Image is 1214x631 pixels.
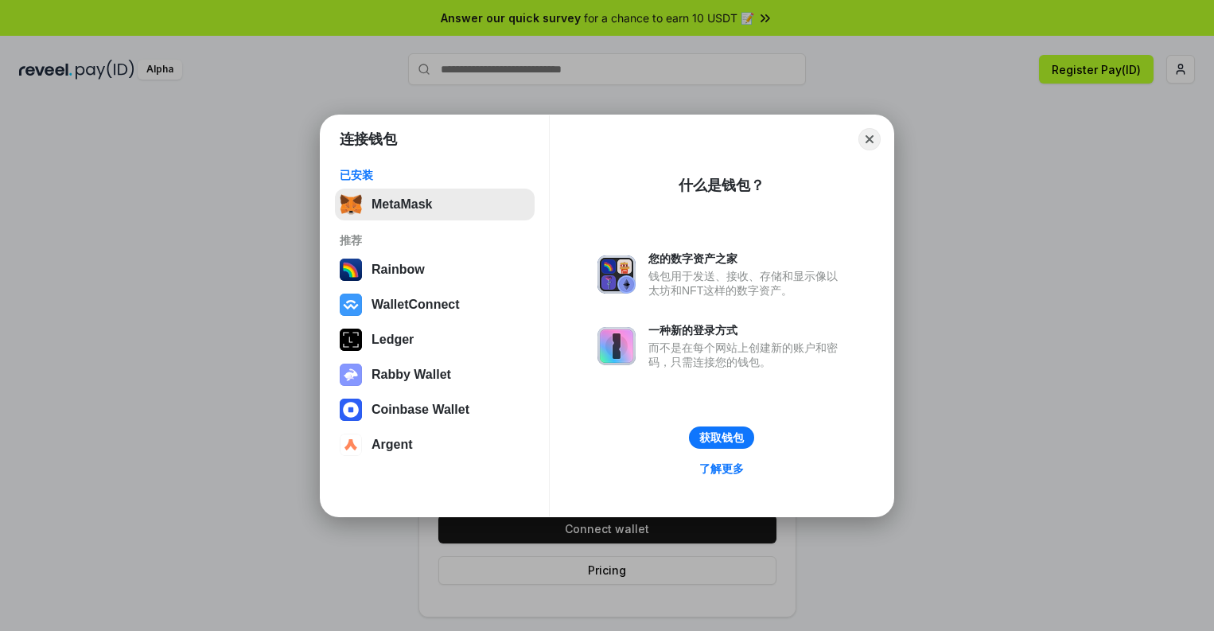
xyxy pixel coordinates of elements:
button: WalletConnect [335,289,535,321]
img: svg+xml,%3Csvg%20width%3D%2228%22%20height%3D%2228%22%20viewBox%3D%220%200%2028%2028%22%20fill%3D... [340,434,362,456]
img: svg+xml,%3Csvg%20xmlns%3D%22http%3A%2F%2Fwww.w3.org%2F2000%2Fsvg%22%20fill%3D%22none%22%20viewBox... [597,255,636,294]
div: 钱包用于发送、接收、存储和显示像以太坊和NFT这样的数字资产。 [648,269,846,298]
img: svg+xml,%3Csvg%20xmlns%3D%22http%3A%2F%2Fwww.w3.org%2F2000%2Fsvg%22%20width%3D%2228%22%20height%3... [340,329,362,351]
div: 您的数字资产之家 [648,251,846,266]
button: Coinbase Wallet [335,394,535,426]
div: Rabby Wallet [372,368,451,382]
div: 推荐 [340,233,530,247]
button: 获取钱包 [689,427,754,449]
div: Ledger [372,333,414,347]
div: Argent [372,438,413,452]
a: 了解更多 [690,458,753,479]
div: 而不是在每个网站上创建新的账户和密码，只需连接您的钱包。 [648,341,846,369]
div: 了解更多 [699,462,744,476]
img: svg+xml,%3Csvg%20xmlns%3D%22http%3A%2F%2Fwww.w3.org%2F2000%2Fsvg%22%20fill%3D%22none%22%20viewBox... [597,327,636,365]
div: 一种新的登录方式 [648,323,846,337]
img: svg+xml,%3Csvg%20width%3D%22120%22%20height%3D%22120%22%20viewBox%3D%220%200%20120%20120%22%20fil... [340,259,362,281]
button: Rabby Wallet [335,359,535,391]
img: svg+xml,%3Csvg%20fill%3D%22none%22%20height%3D%2233%22%20viewBox%3D%220%200%2035%2033%22%20width%... [340,193,362,216]
div: MetaMask [372,197,432,212]
button: Close [858,128,881,150]
div: WalletConnect [372,298,460,312]
div: Coinbase Wallet [372,403,469,417]
button: MetaMask [335,189,535,220]
button: Argent [335,429,535,461]
img: svg+xml,%3Csvg%20width%3D%2228%22%20height%3D%2228%22%20viewBox%3D%220%200%2028%2028%22%20fill%3D... [340,399,362,421]
img: svg+xml,%3Csvg%20width%3D%2228%22%20height%3D%2228%22%20viewBox%3D%220%200%2028%2028%22%20fill%3D... [340,294,362,316]
button: Ledger [335,324,535,356]
img: svg+xml,%3Csvg%20xmlns%3D%22http%3A%2F%2Fwww.w3.org%2F2000%2Fsvg%22%20fill%3D%22none%22%20viewBox... [340,364,362,386]
button: Rainbow [335,254,535,286]
div: 获取钱包 [699,430,744,445]
div: Rainbow [372,263,425,277]
div: 已安装 [340,168,530,182]
h1: 连接钱包 [340,130,397,149]
div: 什么是钱包？ [679,176,765,195]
